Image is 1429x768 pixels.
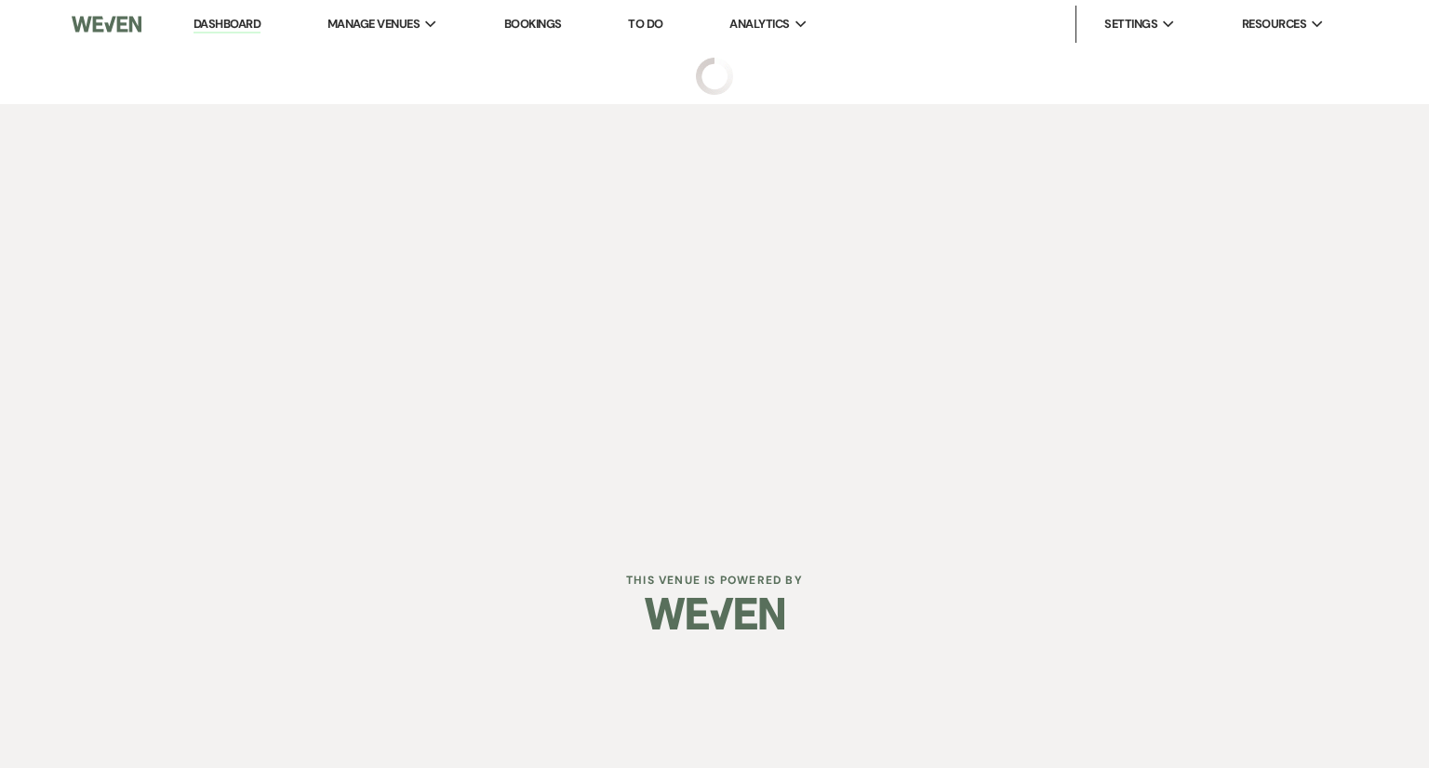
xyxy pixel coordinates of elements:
img: loading spinner [696,58,733,95]
img: Weven Logo [72,5,141,44]
a: To Do [628,16,662,32]
span: Analytics [729,15,789,33]
a: Dashboard [194,16,260,33]
a: Bookings [504,16,562,32]
img: Weven Logo [645,581,784,646]
span: Resources [1242,15,1306,33]
span: Settings [1104,15,1157,33]
span: Manage Venues [327,15,420,33]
